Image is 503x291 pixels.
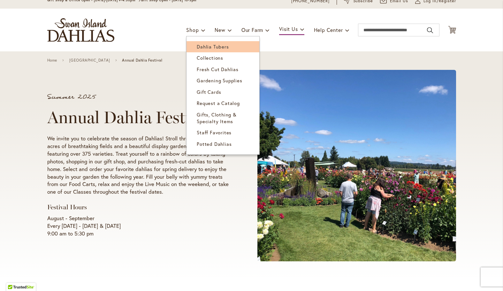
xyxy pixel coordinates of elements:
[279,26,298,32] span: Visit Us
[241,26,263,33] span: Our Farm
[187,86,259,98] a: Gift Cards
[215,26,225,33] span: New
[47,135,233,196] p: We invite you to celebrate the season of Dahlias! Stroll through almost 50 acres of breathtaking ...
[197,55,223,61] span: Collections
[47,108,233,127] h1: Annual Dahlia Festival
[122,58,162,63] span: Annual Dahlia Festival
[47,18,114,42] a: store logo
[69,58,110,63] a: [GEOGRAPHIC_DATA]
[197,141,232,147] span: Potted Dahlias
[197,77,242,84] span: Gardening Supplies
[197,111,237,124] span: Gifts, Clothing & Specialty Items
[197,100,240,106] span: Request a Catalog
[186,26,199,33] span: Shop
[197,66,239,72] span: Fresh Cut Dahlias
[47,94,233,100] p: Summer 2025
[197,43,229,50] span: Dahlia Tubers
[197,129,232,136] span: Staff Favorites
[47,203,233,211] h3: Festival Hours
[47,214,233,237] p: August - September Every [DATE] - [DATE] & [DATE] 9:00 am to 5:30 pm
[314,26,343,33] span: Help Center
[47,58,57,63] a: Home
